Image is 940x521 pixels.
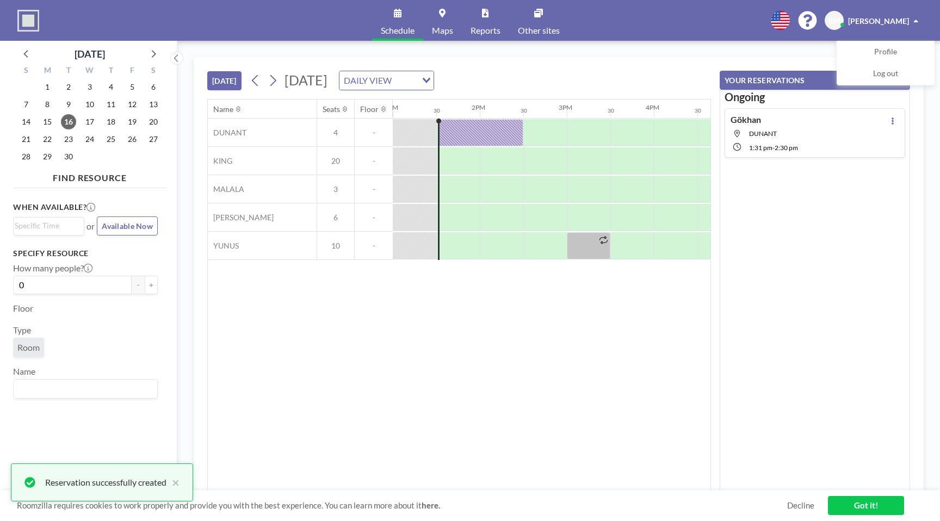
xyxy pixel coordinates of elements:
div: S [143,64,164,78]
span: 2:30 PM [775,144,798,152]
span: Sunday, September 21, 2025 [18,132,34,147]
span: - [355,128,393,138]
button: [DATE] [207,71,242,90]
div: M [37,64,58,78]
span: Profile [874,47,897,58]
span: or [86,221,95,232]
span: Saturday, September 20, 2025 [146,114,161,129]
div: 30 [521,107,527,114]
span: Monday, September 1, 2025 [40,79,55,95]
label: How many people? [13,263,92,274]
span: Saturday, September 27, 2025 [146,132,161,147]
input: Search for option [395,73,416,88]
span: Maps [432,26,453,35]
button: YOUR RESERVATIONS [720,71,910,90]
div: Name [213,104,233,114]
span: - [355,213,393,222]
div: 30 [434,107,440,114]
span: Sunday, September 14, 2025 [18,114,34,129]
div: Reservation successfully created [45,476,166,489]
input: Search for option [15,220,78,232]
span: Reports [471,26,500,35]
span: Friday, September 12, 2025 [125,97,140,112]
span: [DATE] [285,72,327,88]
span: RM [828,16,840,26]
a: here. [422,500,440,510]
span: Thursday, September 11, 2025 [103,97,119,112]
div: [DATE] [75,46,105,61]
div: Search for option [14,218,84,234]
span: Schedule [381,26,415,35]
span: 1:31 PM [749,144,772,152]
div: 4PM [646,103,659,111]
span: MALALA [208,184,244,194]
span: DUNANT [208,128,246,138]
button: + [145,276,158,294]
label: Type [13,325,31,336]
span: Wednesday, September 17, 2025 [82,114,97,129]
span: Available Now [102,221,153,231]
span: Saturday, September 13, 2025 [146,97,161,112]
span: Log out [873,69,898,79]
span: Saturday, September 6, 2025 [146,79,161,95]
span: Monday, September 22, 2025 [40,132,55,147]
span: Monday, September 8, 2025 [40,97,55,112]
span: [PERSON_NAME] [208,213,274,222]
span: Monday, September 15, 2025 [40,114,55,129]
div: Search for option [339,71,434,90]
span: Friday, September 26, 2025 [125,132,140,147]
div: S [16,64,37,78]
button: - [132,276,145,294]
span: Wednesday, September 10, 2025 [82,97,97,112]
a: Profile [837,41,934,63]
a: Log out [837,63,934,85]
input: Search for option [15,382,151,396]
span: Friday, September 5, 2025 [125,79,140,95]
span: Tuesday, September 30, 2025 [61,149,76,164]
span: Tuesday, September 2, 2025 [61,79,76,95]
div: T [100,64,121,78]
h3: Ongoing [725,90,905,104]
span: Thursday, September 25, 2025 [103,132,119,147]
div: T [58,64,79,78]
span: Tuesday, September 9, 2025 [61,97,76,112]
span: - [355,241,393,251]
span: Tuesday, September 16, 2025 [61,114,76,129]
span: Other sites [518,26,560,35]
img: organization-logo [17,10,39,32]
span: 6 [317,213,354,222]
h3: Specify resource [13,249,158,258]
h4: FIND RESOURCE [13,168,166,183]
span: 4 [317,128,354,138]
span: Thursday, September 4, 2025 [103,79,119,95]
span: DUNANT [749,129,777,138]
span: Sunday, September 7, 2025 [18,97,34,112]
span: 3 [317,184,354,194]
span: Monday, September 29, 2025 [40,149,55,164]
div: Search for option [14,380,157,398]
h4: Gökhan [731,114,761,125]
label: Name [13,366,35,377]
div: Floor [360,104,379,114]
span: - [772,144,775,152]
div: 30 [608,107,614,114]
span: DAILY VIEW [342,73,394,88]
span: Sunday, September 28, 2025 [18,149,34,164]
span: Room [17,342,40,353]
label: Floor [13,303,33,314]
span: Friday, September 19, 2025 [125,114,140,129]
div: W [79,64,101,78]
span: Wednesday, September 3, 2025 [82,79,97,95]
div: Seats [323,104,340,114]
a: Got it! [828,496,904,515]
span: 20 [317,156,354,166]
span: Roomzilla requires cookies to work properly and provide you with the best experience. You can lea... [17,500,787,511]
button: close [166,476,180,489]
button: Available Now [97,216,158,235]
span: [PERSON_NAME] [848,16,909,26]
div: F [121,64,143,78]
div: 2PM [472,103,485,111]
span: Thursday, September 18, 2025 [103,114,119,129]
span: - [355,184,393,194]
span: - [355,156,393,166]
